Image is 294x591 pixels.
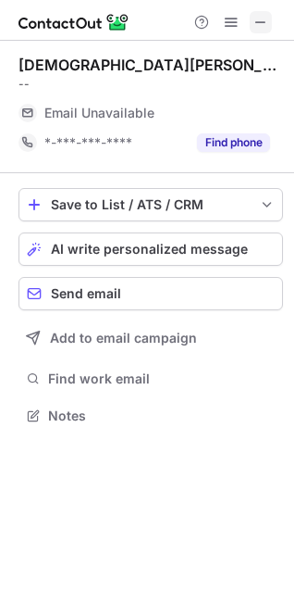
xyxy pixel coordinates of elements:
button: Find work email [18,366,283,392]
button: save-profile-one-click [18,188,283,221]
img: ContactOut v5.3.10 [18,11,129,33]
div: -- [18,76,283,93]
button: AI write personalized message [18,233,283,266]
span: Add to email campaign [50,331,197,346]
span: Send email [51,286,121,301]
div: Save to List / ATS / CRM [51,197,251,212]
button: Send email [18,277,283,310]
span: Find work email [48,371,276,387]
button: Reveal Button [197,133,270,152]
span: Notes [48,408,276,424]
span: Email Unavailable [44,105,154,121]
span: AI write personalized message [51,242,248,257]
div: [DEMOGRAPHIC_DATA][PERSON_NAME] [18,56,283,74]
button: Add to email campaign [18,321,283,355]
button: Notes [18,403,283,429]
